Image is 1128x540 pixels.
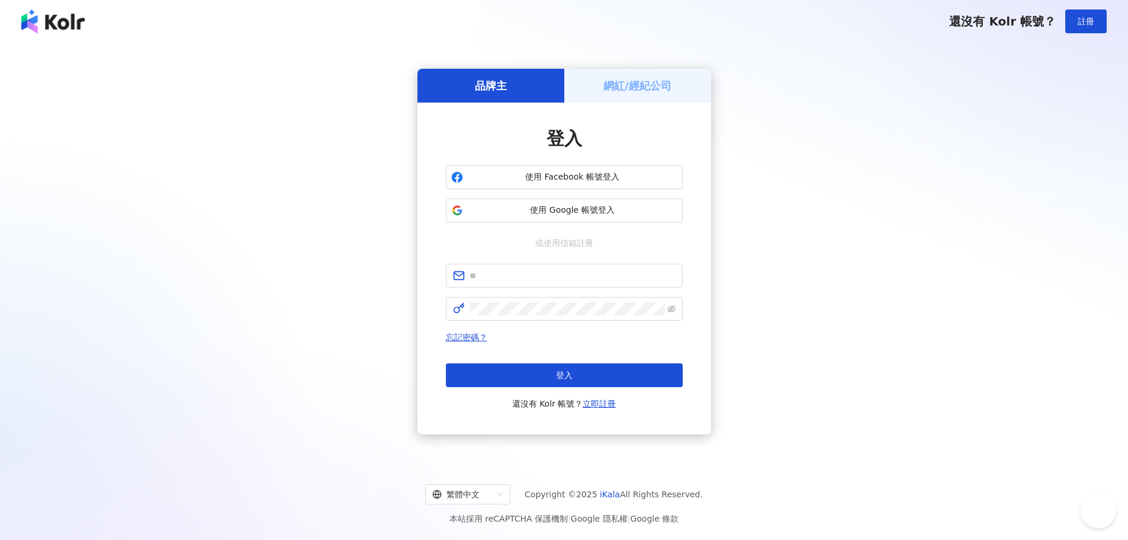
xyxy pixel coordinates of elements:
[1081,493,1116,528] iframe: Help Scout Beacon - Open
[667,305,676,313] span: eye-invisible
[449,512,679,526] span: 本站採用 reCAPTCHA 保護機制
[446,333,487,342] a: 忘記密碼？
[527,237,602,250] span: 或使用信箱註冊
[630,514,679,523] a: Google 條款
[446,363,683,387] button: 登入
[628,514,631,523] span: |
[1065,9,1107,33] button: 註冊
[603,78,671,93] h5: 網紅/經紀公司
[21,9,85,33] img: logo
[512,397,616,411] span: 還沒有 Kolr 帳號？
[446,165,683,189] button: 使用 Facebook 帳號登入
[475,78,507,93] h5: 品牌主
[568,514,571,523] span: |
[432,485,493,504] div: 繁體中文
[571,514,628,523] a: Google 隱私權
[600,490,620,499] a: iKala
[547,128,582,149] span: 登入
[525,487,703,501] span: Copyright © 2025 All Rights Reserved.
[949,14,1056,28] span: 還沒有 Kolr 帳號？
[1078,17,1094,26] span: 註冊
[446,199,683,222] button: 使用 Google 帳號登入
[583,399,616,408] a: 立即註冊
[556,370,573,380] span: 登入
[468,205,677,216] span: 使用 Google 帳號登入
[468,171,677,183] span: 使用 Facebook 帳號登入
